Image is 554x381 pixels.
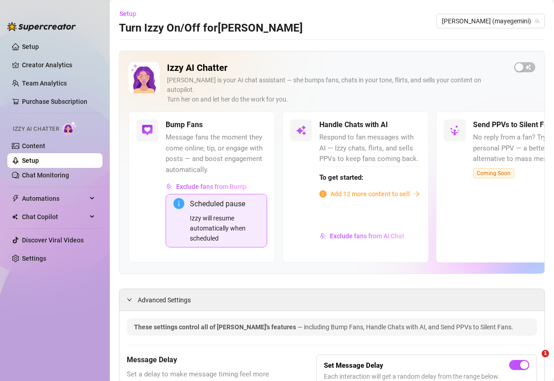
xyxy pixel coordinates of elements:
[119,10,136,17] span: Setup
[22,191,87,206] span: Automations
[22,172,69,179] a: Chat Monitoring
[22,58,95,72] a: Creator Analytics
[166,119,203,130] h5: Bump Fans
[22,209,87,224] span: Chat Copilot
[142,125,153,136] img: svg%3e
[442,14,539,28] span: 𝓜𝑎𝑦𝑒 (mayegemini)
[119,21,303,36] h3: Turn Izzy On/Off for [PERSON_NAME]
[173,198,184,209] span: info-circle
[319,190,327,198] span: info-circle
[324,361,383,370] strong: Set Message Delay
[22,80,67,87] a: Team Analytics
[119,6,144,21] button: Setup
[22,43,39,50] a: Setup
[22,255,46,262] a: Settings
[127,295,138,305] div: expanded
[22,157,39,164] a: Setup
[190,198,259,209] div: Scheduled pause
[166,183,172,190] img: svg%3e
[138,295,191,305] span: Advanced Settings
[449,125,460,136] img: svg%3e
[320,233,326,239] img: svg%3e
[7,22,76,31] img: logo-BBDzfeDw.svg
[414,191,420,197] span: arrow-right
[22,236,84,244] a: Discover Viral Videos
[296,125,307,136] img: svg%3e
[22,94,95,109] a: Purchase Subscription
[127,354,270,365] h5: Message Delay
[127,297,132,302] span: expanded
[176,183,247,190] span: Exclude fans from Bump
[13,125,59,134] span: Izzy AI Chatter
[319,119,388,130] h5: Handle Chats with AI
[319,173,363,182] strong: To get started:
[330,232,404,240] span: Exclude fans from AI Chat
[523,350,545,372] iframe: Intercom live chat
[473,168,514,178] span: Coming Soon
[297,323,513,331] span: — including Bump Fans, Handle Chats with AI, and Send PPVs to Silent Fans.
[22,142,45,150] a: Content
[319,229,405,243] button: Exclude fans from AI Chat
[167,62,507,74] h2: Izzy AI Chatter
[129,62,160,93] img: Izzy AI Chatter
[134,323,297,331] span: These settings control all of [PERSON_NAME]'s features
[12,214,18,220] img: Chat Copilot
[330,189,410,199] span: Add 12 more content to sell
[63,121,77,134] img: AI Chatter
[319,132,421,165] span: Respond to fan messages with AI — Izzy chats, flirts, and sells PPVs to keep fans coming back.
[12,195,19,202] span: thunderbolt
[534,18,540,24] span: team
[542,350,549,357] span: 1
[166,179,247,194] button: Exclude fans from Bump
[190,213,259,243] div: Izzy will resume automatically when scheduled
[167,75,507,104] div: [PERSON_NAME] is your AI chat assistant — she bumps fans, chats in your tone, flirts, and sells y...
[166,132,267,175] span: Message fans the moment they come online, tip, or engage with posts — and boost engagement automa...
